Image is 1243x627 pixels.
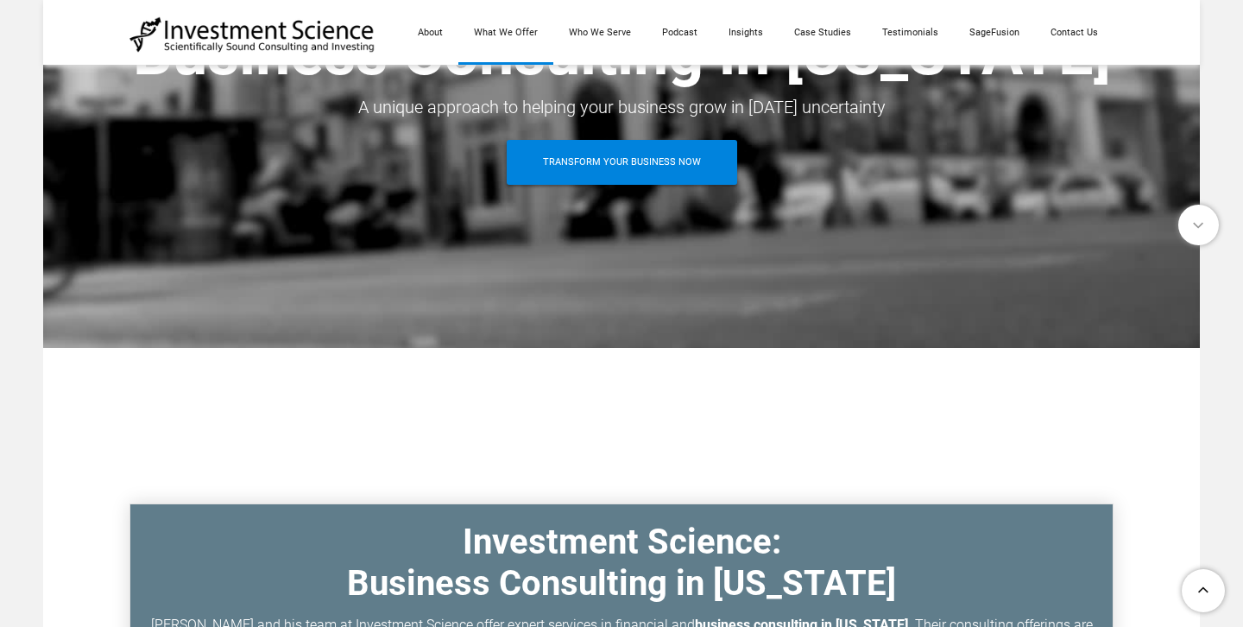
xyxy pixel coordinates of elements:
span: Transform Your Business Now [543,140,701,185]
a: To Top [1175,562,1234,618]
div: A unique approach to helping your business grow in [DATE] uncertainty [129,92,1114,123]
img: Investment Science | NYC Consulting Services [129,16,375,54]
font: ​Investment Science: ​Business Consulting in [US_STATE]​ [347,522,896,604]
a: Transform Your Business Now [507,140,737,185]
